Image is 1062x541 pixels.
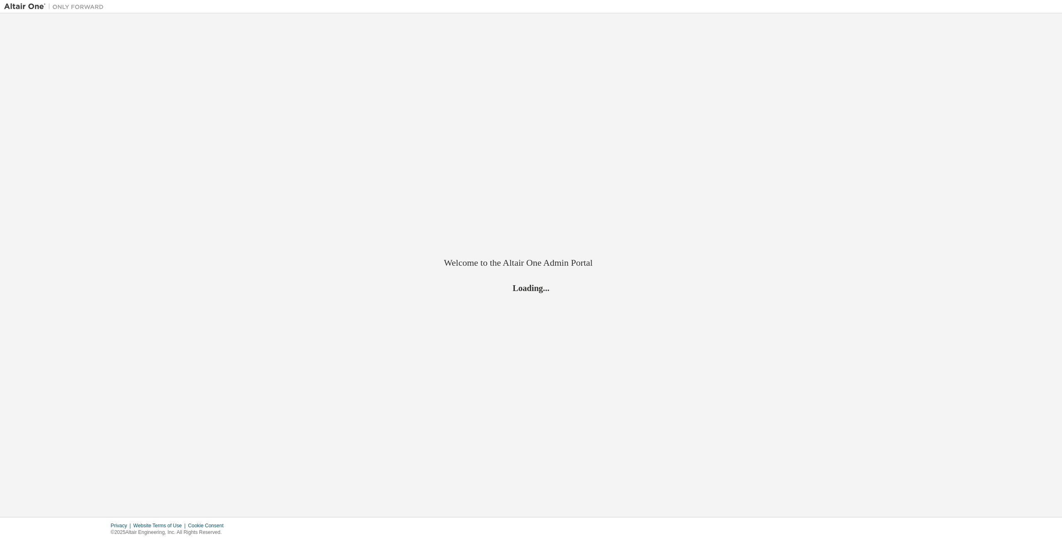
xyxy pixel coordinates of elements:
[111,529,229,536] p: © 2025 Altair Engineering, Inc. All Rights Reserved.
[444,257,618,269] h2: Welcome to the Altair One Admin Portal
[188,522,228,529] div: Cookie Consent
[111,522,133,529] div: Privacy
[4,2,108,11] img: Altair One
[133,522,188,529] div: Website Terms of Use
[444,282,618,293] h2: Loading...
